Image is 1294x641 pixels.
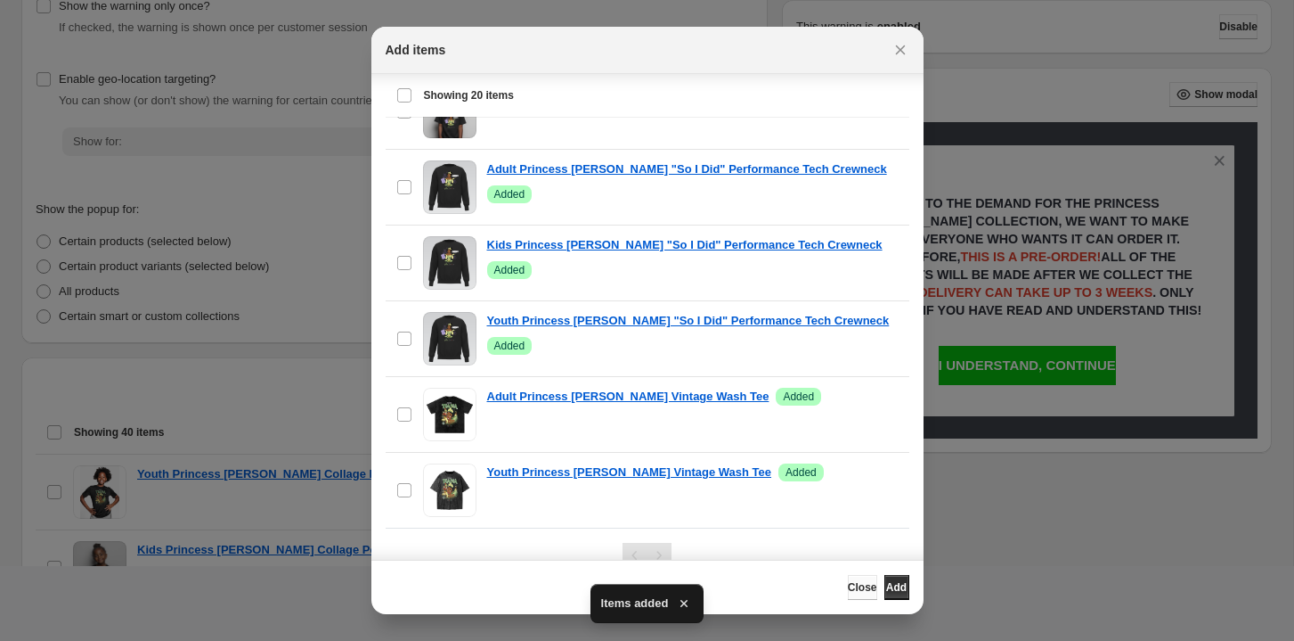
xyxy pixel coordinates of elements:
[848,580,877,595] span: Close
[884,575,909,600] button: Add
[494,263,525,277] span: Added
[487,236,883,254] a: Kids Princess [PERSON_NAME] "So I Did" Performance Tech Crewneck
[386,41,446,59] h2: Add items
[888,37,913,62] button: Close
[487,160,887,178] a: Adult Princess [PERSON_NAME] "So I Did" Performance Tech Crewneck
[487,388,769,406] a: Adult Princess [PERSON_NAME] Vintage Wash Tee
[785,465,817,480] span: Added
[494,339,525,353] span: Added
[487,312,890,330] a: Youth Princess [PERSON_NAME] "So I Did" Performance Tech Crewneck
[423,236,476,290] img: Kids Princess Tiana "So I Did" Performance Tech Crewneck
[886,580,907,595] span: Add
[494,187,525,201] span: Added
[783,390,814,404] span: Added
[424,88,514,103] span: Showing 20 items
[848,575,877,600] button: Close
[423,388,476,441] img: Adult Princess Tiana Vintage Wash Tee
[487,464,772,481] a: Youth Princess [PERSON_NAME] Vintage Wash Tee
[423,160,476,214] img: Adult Princess Tiana "So I Did" Performance Tech Crewneck
[601,595,669,612] span: Items added
[423,312,476,366] img: Youth Princess Tiana "So I Did" Performance Tech Crewneck
[423,464,476,517] img: Youth Princess Tiana Vintage Wash Tee
[623,543,671,568] nav: Pagination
